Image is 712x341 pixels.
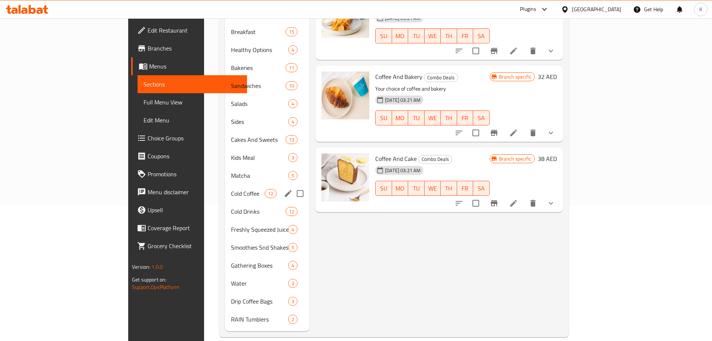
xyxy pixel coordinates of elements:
[538,71,557,82] h6: 32 AED
[375,153,417,164] span: Coffee And Cake
[424,73,458,82] div: Combo Deals
[138,93,247,111] a: Full Menu View
[283,188,294,199] button: edit
[132,282,179,292] a: Support.OpsPlatform
[231,279,288,288] div: Water
[131,57,247,75] a: Menus
[231,135,286,144] div: Cakes And Sweets
[428,31,438,42] span: WE
[542,194,560,212] button: show more
[375,110,392,125] button: SU
[473,28,490,43] button: SA
[392,28,409,43] button: MO
[473,110,490,125] button: SA
[382,97,423,104] span: [DATE] 03:21 AM
[460,31,471,42] span: FR
[132,262,150,272] span: Version:
[231,27,286,36] span: Breakfast
[321,71,369,119] img: Coffee And Bakery
[231,63,286,72] span: Bakeries
[231,99,288,108] span: Salads
[288,45,298,54] div: items
[524,42,542,60] button: delete
[441,110,457,125] button: TH
[496,155,534,162] span: Branch specific
[288,225,298,234] div: items
[148,170,241,179] span: Promotions
[444,31,454,42] span: TH
[286,135,298,144] div: items
[289,316,297,323] span: 2
[289,154,297,161] span: 3
[392,110,409,125] button: MO
[444,183,454,194] span: TH
[148,134,241,143] span: Choice Groups
[288,99,298,108] div: items
[485,124,503,142] button: Branch-specific-item
[289,172,297,179] span: 5
[476,183,487,194] span: SA
[286,136,297,143] span: 13
[392,181,409,196] button: MO
[509,199,518,208] a: Edit menu item
[231,225,288,234] div: Freshly Squeezed Juices
[468,195,484,211] span: Select to update
[460,113,471,124] span: FR
[473,181,490,196] button: SA
[144,80,241,89] span: Sections
[395,113,406,124] span: MO
[144,98,241,107] span: Full Menu View
[289,100,297,107] span: 4
[542,42,560,60] button: show more
[288,297,298,306] div: items
[441,181,457,196] button: TH
[375,71,422,82] span: Coffee And Bakery
[225,310,309,328] div: RAIN Tumblers2
[131,201,247,219] a: Upsell
[441,28,457,43] button: TH
[148,205,241,214] span: Upsell
[131,165,247,183] a: Promotions
[231,153,288,162] span: Kids Meal
[460,183,471,194] span: FR
[265,189,277,198] div: items
[288,279,298,288] div: items
[231,243,288,252] div: Smoothies Snd Shakes
[419,155,452,164] span: Combo Deals
[148,223,241,232] span: Coverage Report
[231,207,286,216] span: Cold Drinks
[149,62,241,71] span: Menus
[151,262,163,272] span: 1.0.0
[148,44,241,53] span: Branches
[450,124,468,142] button: sort-choices
[131,219,247,237] a: Coverage Report
[289,226,297,233] span: 4
[288,117,298,126] div: items
[288,153,298,162] div: items
[225,185,309,203] div: Cold Coffee12edit
[286,81,298,90] div: items
[699,5,702,13] span: K
[411,31,422,42] span: TU
[408,110,425,125] button: TU
[132,275,166,284] span: Get support on:
[524,194,542,212] button: delete
[144,116,241,125] span: Edit Menu
[148,152,241,161] span: Coupons
[225,203,309,220] div: Cold Drinks12
[138,111,247,129] a: Edit Menu
[382,167,423,174] span: [DATE] 03:21 AM
[542,124,560,142] button: show more
[231,261,288,270] span: Gathering Boxes
[408,28,425,43] button: TU
[231,315,288,324] div: RAIN Tumblers
[288,315,298,324] div: items
[225,23,309,41] div: Breakfast15
[225,220,309,238] div: Freshly Squeezed Juices4
[231,45,288,54] span: Healthy Options
[231,171,288,180] div: Matcha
